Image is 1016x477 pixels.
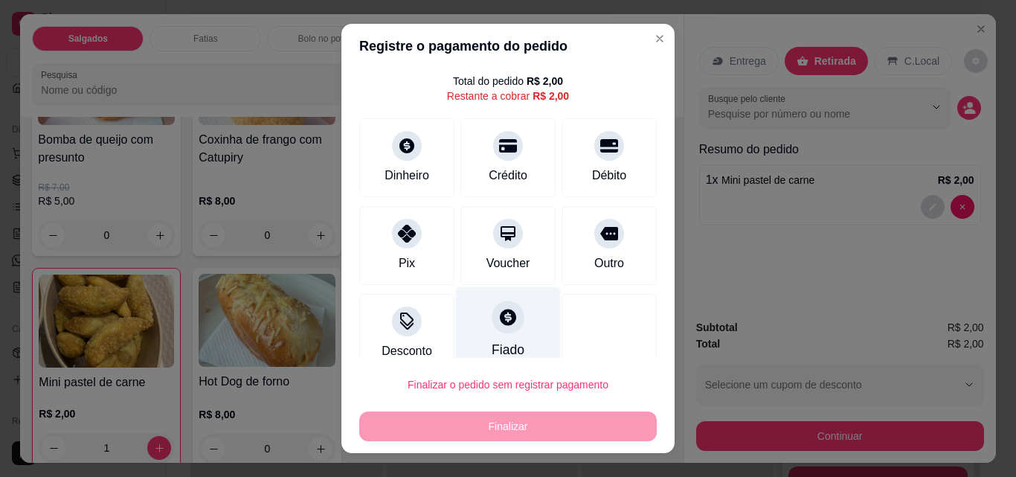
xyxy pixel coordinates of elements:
div: R$ 2,00 [527,74,563,89]
div: Dinheiro [385,167,429,185]
button: Finalizar o pedido sem registrar pagamento [359,370,657,400]
div: Débito [592,167,626,185]
div: Desconto [382,342,432,360]
div: Total do pedido [453,74,563,89]
div: Pix [399,254,415,272]
div: Outro [594,254,624,272]
div: R$ 2,00 [533,89,569,103]
header: Registre o pagamento do pedido [341,24,675,68]
div: Fiado [492,340,524,359]
button: Close [648,27,672,51]
div: Restante a cobrar [447,89,569,103]
div: Voucher [486,254,530,272]
div: Crédito [489,167,527,185]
